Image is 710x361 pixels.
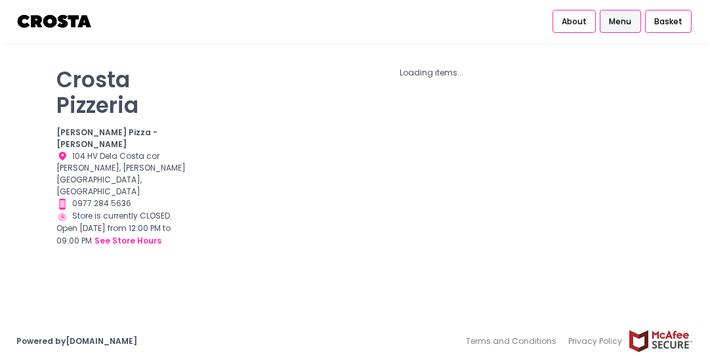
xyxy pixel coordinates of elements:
[466,329,562,353] a: Terms and Conditions
[609,16,631,28] span: Menu
[562,329,628,353] a: Privacy Policy
[16,335,137,347] a: Powered by[DOMAIN_NAME]
[56,150,194,198] div: 104 HV Dela Costa cor [PERSON_NAME], [PERSON_NAME][GEOGRAPHIC_DATA], [GEOGRAPHIC_DATA]
[562,16,587,28] span: About
[210,67,654,79] div: Loading items...
[628,329,694,352] img: mcafee-secure
[56,198,194,210] div: 0977 284 5636
[553,10,596,33] a: About
[56,127,157,150] b: [PERSON_NAME] Pizza - [PERSON_NAME]
[654,16,682,28] span: Basket
[94,234,162,247] button: see store hours
[56,67,194,119] p: Crosta Pizzeria
[16,10,93,33] img: logo
[600,10,640,33] a: Menu
[56,210,194,247] div: Store is currently CLOSED. Open [DATE] from 12:00 PM to 09:00 PM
